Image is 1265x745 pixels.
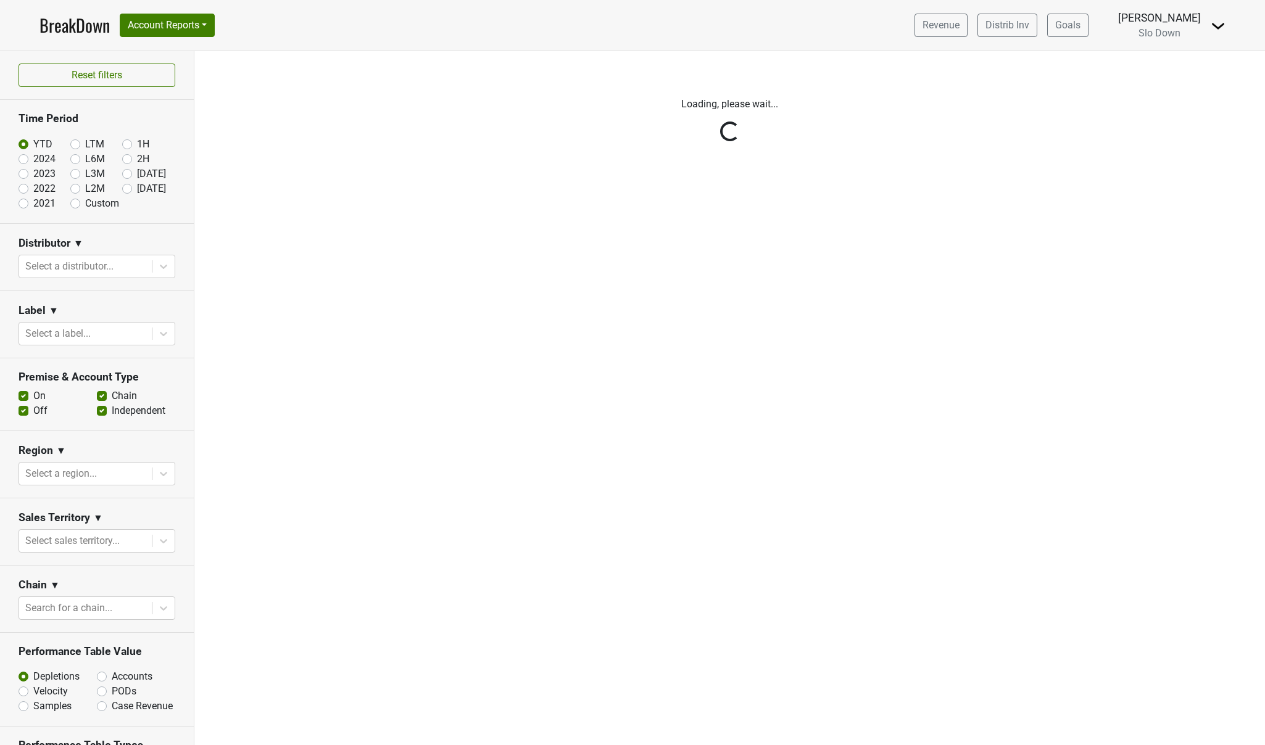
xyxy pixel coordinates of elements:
a: BreakDown [39,12,110,38]
a: Goals [1047,14,1089,37]
p: Loading, please wait... [388,97,1072,112]
button: Account Reports [120,14,215,37]
span: Slo Down [1138,27,1180,39]
div: [PERSON_NAME] [1118,10,1201,26]
a: Revenue [915,14,968,37]
img: Dropdown Menu [1211,19,1226,33]
a: Distrib Inv [977,14,1037,37]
